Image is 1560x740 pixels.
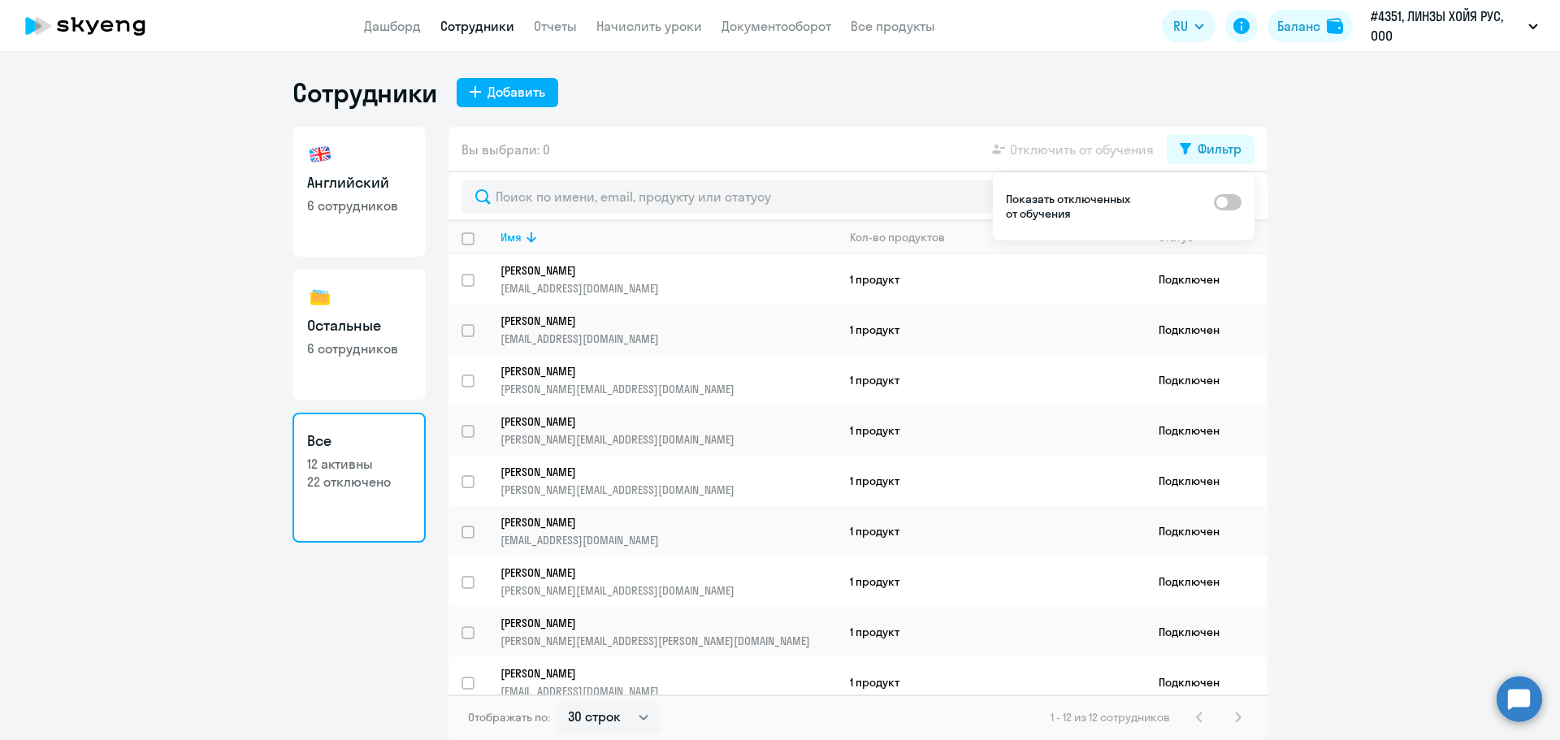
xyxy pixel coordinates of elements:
[307,197,411,214] p: 6 сотрудников
[500,465,836,497] a: [PERSON_NAME][PERSON_NAME][EMAIL_ADDRESS][DOMAIN_NAME]
[307,141,333,167] img: english
[457,78,558,107] button: Добавить
[500,331,836,346] p: [EMAIL_ADDRESS][DOMAIN_NAME]
[500,364,814,379] p: [PERSON_NAME]
[500,483,836,497] p: [PERSON_NAME][EMAIL_ADDRESS][DOMAIN_NAME]
[307,315,411,336] h3: Остальные
[500,533,836,547] p: [EMAIL_ADDRESS][DOMAIN_NAME]
[500,465,814,479] p: [PERSON_NAME]
[307,431,411,452] h3: Все
[837,254,1146,305] td: 1 продукт
[500,565,836,598] a: [PERSON_NAME][PERSON_NAME][EMAIL_ADDRESS][DOMAIN_NAME]
[307,340,411,357] p: 6 сотрудников
[500,414,814,429] p: [PERSON_NAME]
[534,18,577,34] a: Отчеты
[1146,607,1267,657] td: Подключен
[1267,10,1353,42] button: Балансbalance
[1146,506,1267,556] td: Подключен
[500,666,836,699] a: [PERSON_NAME][EMAIL_ADDRESS][DOMAIN_NAME]
[500,364,836,396] a: [PERSON_NAME][PERSON_NAME][EMAIL_ADDRESS][DOMAIN_NAME]
[1006,192,1134,221] p: Показать отключенных от обучения
[364,18,421,34] a: Дашборд
[307,455,411,473] p: 12 активны
[500,382,836,396] p: [PERSON_NAME][EMAIL_ADDRESS][DOMAIN_NAME]
[1146,355,1267,405] td: Подключен
[1159,230,1267,245] div: Статус
[500,684,836,699] p: [EMAIL_ADDRESS][DOMAIN_NAME]
[1327,18,1343,34] img: balance
[292,413,426,543] a: Все12 активны22 отключено
[500,263,836,296] a: [PERSON_NAME][EMAIL_ADDRESS][DOMAIN_NAME]
[440,18,514,34] a: Сотрудники
[500,263,814,278] p: [PERSON_NAME]
[837,456,1146,506] td: 1 продукт
[721,18,831,34] a: Документооборот
[851,18,935,34] a: Все продукты
[837,607,1146,657] td: 1 продукт
[1277,16,1320,36] div: Баланс
[292,76,437,109] h1: Сотрудники
[1162,10,1215,42] button: RU
[596,18,702,34] a: Начислить уроки
[1051,710,1170,725] span: 1 - 12 из 12 сотрудников
[1173,16,1188,36] span: RU
[500,230,836,245] div: Имя
[500,634,836,648] p: [PERSON_NAME][EMAIL_ADDRESS][PERSON_NAME][DOMAIN_NAME]
[500,314,814,328] p: [PERSON_NAME]
[500,666,814,681] p: [PERSON_NAME]
[1146,254,1267,305] td: Подключен
[837,506,1146,556] td: 1 продукт
[500,230,522,245] div: Имя
[461,180,1254,213] input: Поиск по имени, email, продукту или статусу
[1146,657,1267,708] td: Подключен
[850,230,1145,245] div: Кол-во продуктов
[461,140,550,159] span: Вы выбрали: 0
[850,230,945,245] div: Кол-во продуктов
[1146,305,1267,355] td: Подключен
[1371,6,1522,45] p: #4351, ЛИНЗЫ ХОЙЯ РУС, ООО
[500,616,836,648] a: [PERSON_NAME][PERSON_NAME][EMAIL_ADDRESS][PERSON_NAME][DOMAIN_NAME]
[1363,6,1546,45] button: #4351, ЛИНЗЫ ХОЙЯ РУС, ООО
[500,314,836,346] a: [PERSON_NAME][EMAIL_ADDRESS][DOMAIN_NAME]
[837,305,1146,355] td: 1 продукт
[1146,405,1267,456] td: Подключен
[500,515,814,530] p: [PERSON_NAME]
[1146,456,1267,506] td: Подключен
[307,172,411,193] h3: Английский
[487,82,545,102] div: Добавить
[307,473,411,491] p: 22 отключено
[837,556,1146,607] td: 1 продукт
[500,565,814,580] p: [PERSON_NAME]
[500,414,836,447] a: [PERSON_NAME][PERSON_NAME][EMAIL_ADDRESS][DOMAIN_NAME]
[500,515,836,547] a: [PERSON_NAME][EMAIL_ADDRESS][DOMAIN_NAME]
[468,710,550,725] span: Отображать по:
[500,281,836,296] p: [EMAIL_ADDRESS][DOMAIN_NAME]
[1167,135,1254,164] button: Фильтр
[292,270,426,400] a: Остальные6 сотрудников
[1198,139,1241,158] div: Фильтр
[837,355,1146,405] td: 1 продукт
[837,657,1146,708] td: 1 продукт
[837,405,1146,456] td: 1 продукт
[292,127,426,257] a: Английский6 сотрудников
[1146,556,1267,607] td: Подключен
[500,432,836,447] p: [PERSON_NAME][EMAIL_ADDRESS][DOMAIN_NAME]
[500,583,836,598] p: [PERSON_NAME][EMAIL_ADDRESS][DOMAIN_NAME]
[307,284,333,310] img: others
[500,616,814,630] p: [PERSON_NAME]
